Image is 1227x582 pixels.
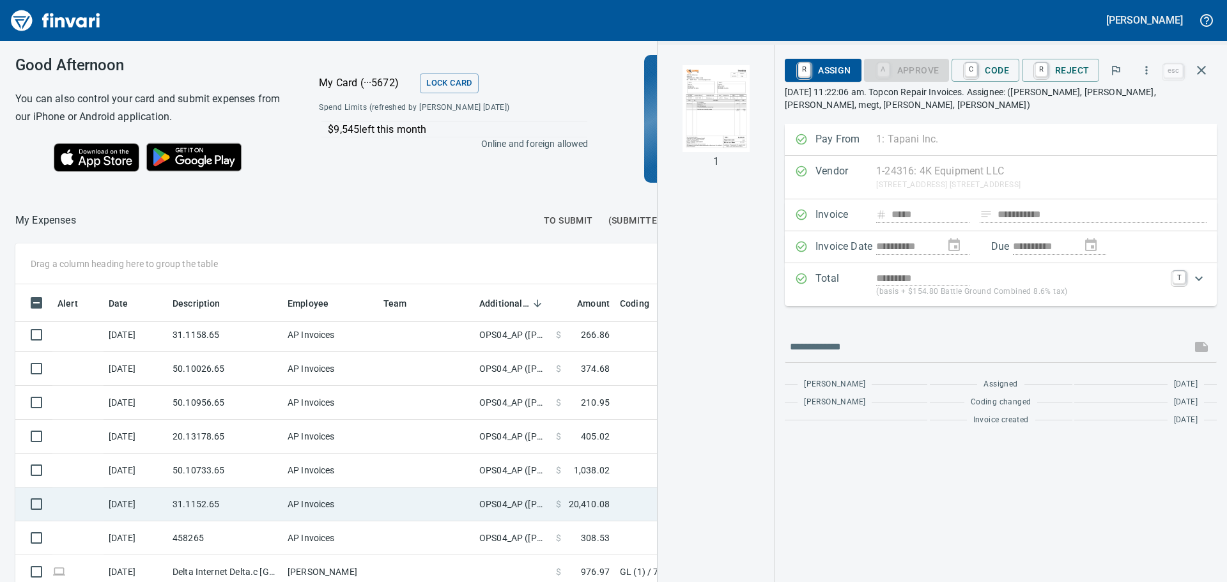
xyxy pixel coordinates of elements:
[1164,64,1183,78] a: esc
[52,567,66,576] span: Online transaction
[581,565,610,578] span: 976.97
[581,362,610,375] span: 374.68
[167,521,282,555] td: 458265
[1173,271,1185,284] a: T
[54,143,139,172] img: Download on the App Store
[282,352,378,386] td: AP Invoices
[798,63,810,77] a: R
[58,296,95,311] span: Alert
[973,414,1029,427] span: Invoice created
[556,430,561,443] span: $
[109,296,128,311] span: Date
[620,296,666,311] span: Coding
[282,386,378,420] td: AP Invoices
[984,378,1017,391] span: Assigned
[167,420,282,454] td: 20.13178.65
[804,378,865,391] span: [PERSON_NAME]
[1032,59,1089,81] span: Reject
[58,296,78,311] span: Alert
[139,136,249,178] img: Get it on Google Play
[383,296,407,311] span: Team
[15,90,287,126] h6: You can also control your card and submit expenses from our iPhone or Android application.
[288,296,328,311] span: Employee
[15,56,287,74] h3: Good Afternoon
[785,59,861,82] button: RAssign
[167,386,282,420] td: 50.10956.65
[1132,56,1161,84] button: More
[556,328,561,341] span: $
[173,296,220,311] span: Description
[556,464,561,477] span: $
[173,296,237,311] span: Description
[785,263,1217,306] div: Expand
[319,102,548,114] span: Spend Limits (refreshed by [PERSON_NAME] [DATE])
[319,75,415,91] p: My Card (···5672)
[104,318,167,352] td: [DATE]
[581,396,610,409] span: 210.95
[1161,55,1217,86] span: Close invoice
[1022,59,1099,82] button: RReject
[672,65,759,152] img: Page 1
[785,86,1217,111] p: [DATE] 11:22:06 am. Topcon Repair Invoices. Assignee: ([PERSON_NAME], [PERSON_NAME], [PERSON_NAME...
[479,296,529,311] span: Additional Reviewer
[474,487,551,521] td: OPS04_AP ([PERSON_NAME], [PERSON_NAME], [PERSON_NAME], [PERSON_NAME], [PERSON_NAME])
[581,430,610,443] span: 405.02
[569,498,610,510] span: 20,410.08
[815,271,876,298] p: Total
[556,362,561,375] span: $
[474,318,551,352] td: OPS04_AP ([PERSON_NAME], [PERSON_NAME], [PERSON_NAME], [PERSON_NAME], [PERSON_NAME])
[167,454,282,487] td: 50.10733.65
[420,73,478,93] button: Lock Card
[876,286,1165,298] p: (basis + $154.80 Battle Ground Combined 8.6% tax)
[474,454,551,487] td: OPS04_AP ([PERSON_NAME], [PERSON_NAME], [PERSON_NAME], [PERSON_NAME], [PERSON_NAME])
[474,420,551,454] td: OPS04_AP ([PERSON_NAME], [PERSON_NAME], [PERSON_NAME], [PERSON_NAME], [PERSON_NAME])
[544,213,593,229] span: To Submit
[556,396,561,409] span: $
[282,454,378,487] td: AP Invoices
[560,296,610,311] span: Amount
[167,487,282,521] td: 31.1152.65
[8,5,104,36] img: Finvari
[104,521,167,555] td: [DATE]
[288,296,345,311] span: Employee
[104,454,167,487] td: [DATE]
[1174,396,1198,409] span: [DATE]
[328,122,587,137] p: $9,545 left this month
[104,420,167,454] td: [DATE]
[962,59,1009,81] span: Code
[574,464,610,477] span: 1,038.02
[556,565,561,578] span: $
[167,318,282,352] td: 31.1158.65
[713,154,719,169] p: 1
[282,318,378,352] td: AP Invoices
[795,59,851,81] span: Assign
[556,532,561,544] span: $
[31,257,218,270] p: Drag a column heading here to group the table
[104,386,167,420] td: [DATE]
[426,76,472,91] span: Lock Card
[474,521,551,555] td: OPS04_AP ([PERSON_NAME], [PERSON_NAME], [PERSON_NAME], [PERSON_NAME], [PERSON_NAME])
[15,213,76,228] p: My Expenses
[1174,378,1198,391] span: [DATE]
[581,328,610,341] span: 266.86
[282,487,378,521] td: AP Invoices
[1106,13,1183,27] h5: [PERSON_NAME]
[1102,56,1130,84] button: Flag
[104,487,167,521] td: [DATE]
[479,296,546,311] span: Additional Reviewer
[1174,414,1198,427] span: [DATE]
[309,137,588,150] p: Online and foreign allowed
[577,296,610,311] span: Amount
[474,352,551,386] td: OPS04_AP ([PERSON_NAME], [PERSON_NAME], [PERSON_NAME], [PERSON_NAME], [PERSON_NAME])
[965,63,977,77] a: C
[1103,10,1186,30] button: [PERSON_NAME]
[804,396,865,409] span: [PERSON_NAME]
[620,296,649,311] span: Coding
[15,213,76,228] nav: breadcrumb
[581,532,610,544] span: 308.53
[167,352,282,386] td: 50.10026.65
[556,498,561,510] span: $
[1035,63,1047,77] a: R
[971,396,1031,409] span: Coding changed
